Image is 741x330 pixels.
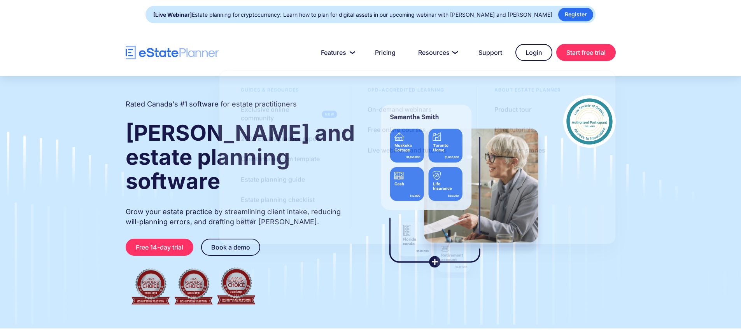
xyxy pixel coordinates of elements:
a: Login [515,44,552,61]
a: User tutorials [485,122,544,138]
strong: [Live Webinar] [153,11,192,18]
div: Estate planning guide [241,175,305,183]
a: Start free trial [556,44,616,61]
a: Support [469,45,512,60]
div: On-demand webinars [368,105,432,114]
div: Product tour [494,105,531,114]
a: Pricing [366,45,405,60]
a: Free online courses [358,122,436,138]
div: Client intake form template [241,155,320,163]
a: Estate planning checklist [231,192,324,208]
div: Live webinars and tutorials [368,146,447,154]
a: Exclusive online community [231,101,342,127]
h2: Rated Canada's #1 software for estate practitioners [126,99,297,109]
a: Client intake form template [231,151,329,167]
div: Estate planning for cryptocurrency: Learn how to plan for digital assets in our upcoming webinar ... [153,9,552,20]
a: Customer stories [485,142,555,158]
div: Blog [241,216,254,224]
p: Grow your estate practice by streamlining client intake, reducing will-planning errors, and draft... [126,207,356,227]
a: Book a demo [201,239,260,256]
a: Live webinars and tutorials [358,142,457,158]
a: 2025 Estate practice report [231,130,331,147]
a: On-demand webinars [358,101,441,118]
div: About estate planner [485,87,571,98]
a: Estate planning guide [231,171,315,187]
div: User tutorials [494,126,534,134]
div: Customer stories [494,146,545,154]
a: Blog [231,212,264,228]
a: Register [558,8,593,21]
div: 2025 Estate practice report [241,134,321,143]
a: Free 14-day trial [126,239,193,256]
strong: [PERSON_NAME] and estate planning software [126,120,355,194]
div: Free online courses [368,126,426,134]
a: home [126,46,219,59]
a: Product tour [485,101,541,118]
a: Features [312,45,362,60]
div: Estate planning checklist [241,196,315,204]
div: CPD–accredited learning [358,87,454,98]
a: Resources [409,45,465,60]
div: Guides & resources [231,87,309,98]
div: Exclusive online community [241,105,319,123]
